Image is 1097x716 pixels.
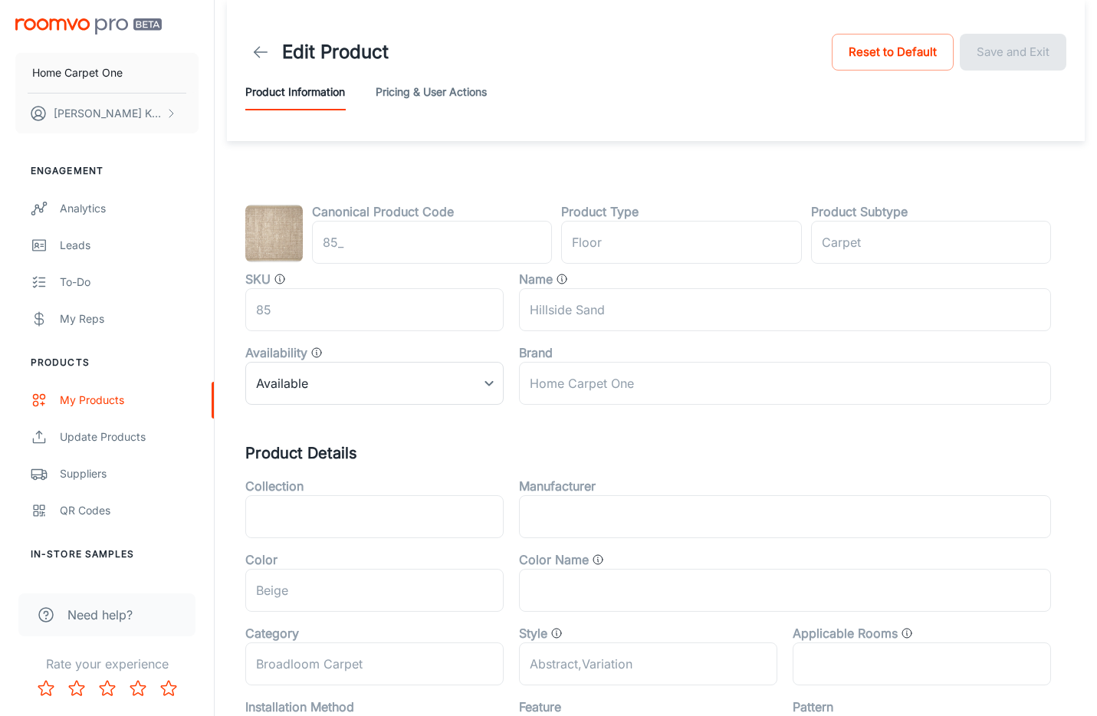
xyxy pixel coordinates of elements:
[245,205,303,262] img: Hillside Sand
[60,237,199,254] div: Leads
[282,38,389,66] h1: Edit Product
[67,606,133,624] span: Need help?
[60,429,199,445] div: Update Products
[245,624,299,642] label: Category
[15,18,162,34] img: Roomvo PRO Beta
[556,273,568,285] svg: Product name
[519,270,553,288] label: Name
[92,673,123,704] button: Rate 3 star
[519,343,553,362] label: Brand
[245,343,307,362] label: Availability
[245,362,504,405] div: Available
[60,274,199,291] div: To-do
[793,624,898,642] label: Applicable Rooms
[32,64,123,81] p: Home Carpet One
[153,673,184,704] button: Rate 5 star
[60,310,199,327] div: My Reps
[245,477,304,495] label: Collection
[310,347,323,359] svg: Value that determines whether the product is available, discontinued, or out of stock
[793,698,833,716] label: Pattern
[60,465,199,482] div: Suppliers
[245,270,271,288] label: SKU
[245,74,345,110] button: Product Information
[519,698,561,716] label: Feature
[15,94,199,133] button: [PERSON_NAME] Katoppo
[274,273,286,285] svg: SKU for the product
[12,655,202,673] p: Rate your experience
[245,550,278,569] label: Color
[245,442,1066,465] h5: Product Details
[60,200,199,217] div: Analytics
[832,34,954,71] button: Reset to Default
[61,673,92,704] button: Rate 2 star
[15,53,199,93] button: Home Carpet One
[550,627,563,639] svg: Product style, such as "Traditional" or "Minimalist"
[376,74,487,110] button: Pricing & User Actions
[901,627,913,639] svg: The type of rooms this product can be applied to
[54,105,162,122] p: [PERSON_NAME] Katoppo
[123,673,153,704] button: Rate 4 star
[811,202,908,221] label: Product Subtype
[592,553,604,566] svg: General color categories. i.e Cloud, Eclipse, Gallery Opening
[60,502,199,519] div: QR Codes
[245,698,354,716] label: Installation Method
[312,202,454,221] label: Canonical Product Code
[519,550,589,569] label: Color Name
[519,624,547,642] label: Style
[31,673,61,704] button: Rate 1 star
[60,392,199,409] div: My Products
[519,477,596,495] label: Manufacturer
[561,202,639,221] label: Product Type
